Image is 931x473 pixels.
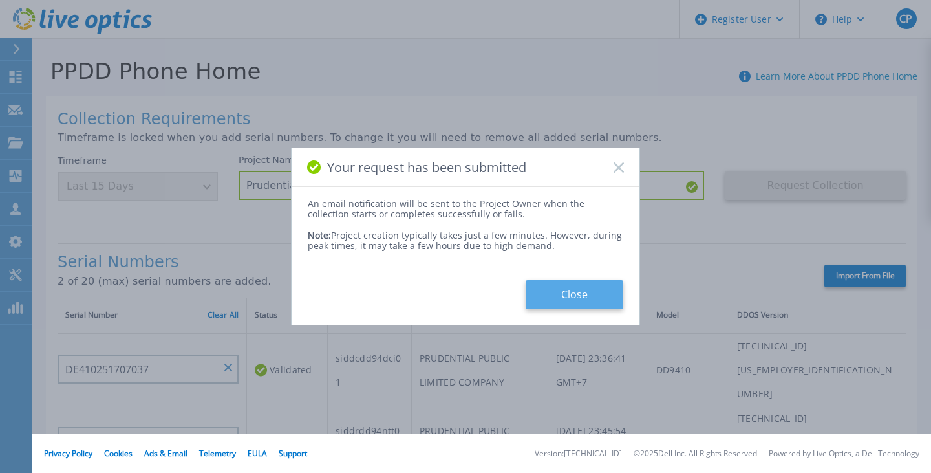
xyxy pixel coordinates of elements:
[526,280,623,309] button: Close
[199,448,236,459] a: Telemetry
[248,448,267,459] a: EULA
[634,450,757,458] li: © 2025 Dell Inc. All Rights Reserved
[308,199,623,219] div: An email notification will be sent to the Project Owner when the collection starts or completes s...
[535,450,622,458] li: Version: [TECHNICAL_ID]
[44,448,92,459] a: Privacy Policy
[144,448,187,459] a: Ads & Email
[308,220,623,251] div: Project creation typically takes just a few minutes. However, during peak times, it may take a fe...
[279,448,307,459] a: Support
[104,448,133,459] a: Cookies
[308,229,331,241] span: Note:
[769,450,919,458] li: Powered by Live Optics, a Dell Technology
[327,160,526,175] span: Your request has been submitted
